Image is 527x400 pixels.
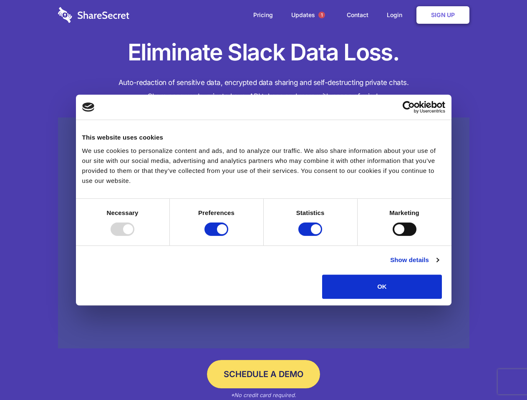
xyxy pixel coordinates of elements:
a: Schedule a Demo [207,360,320,388]
img: logo [82,102,95,112]
img: logo-wordmark-white-trans-d4663122ce5f474addd5e946df7df03e33cb6a1c49d2221995e7729f52c070b2.svg [58,7,129,23]
div: This website uses cookies [82,132,445,142]
strong: Preferences [198,209,235,216]
span: 1 [318,12,325,18]
a: Pricing [245,2,281,28]
a: Sign Up [416,6,469,24]
strong: Statistics [296,209,325,216]
strong: Marketing [389,209,419,216]
h4: Auto-redaction of sensitive data, encrypted data sharing and self-destructing private chats. Shar... [58,76,469,103]
strong: Necessary [107,209,139,216]
a: Wistia video thumbnail [58,117,469,349]
button: OK [322,275,442,299]
a: Usercentrics Cookiebot - opens in a new window [372,101,445,113]
a: Login [378,2,415,28]
h1: Eliminate Slack Data Loss. [58,37,469,67]
div: We use cookies to personalize content and ads, and to analyze our traffic. We also share informat... [82,146,445,186]
a: Contact [338,2,377,28]
a: Show details [390,255,439,265]
em: *No credit card required. [231,392,296,398]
